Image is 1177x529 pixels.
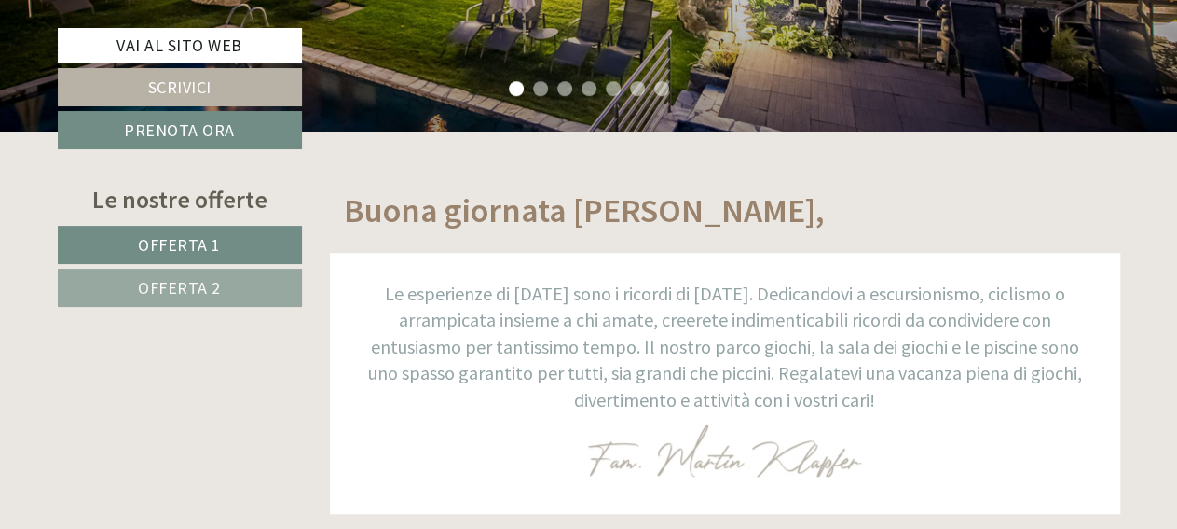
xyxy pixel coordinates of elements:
a: Vai al sito web [58,28,302,63]
span: Le esperienze di [DATE] sono i ricordi di [DATE]. Dedicandovi a escursionismo, ciclismo o arrampi... [368,282,1082,411]
div: Le nostre offerte [58,182,302,216]
img: image [587,424,862,477]
a: Prenota ora [58,111,302,149]
h1: Buona giornata [PERSON_NAME], [344,192,825,230]
span: Offerta 1 [138,234,221,256]
span: Offerta 2 [138,277,221,299]
a: Scrivici [58,68,302,106]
